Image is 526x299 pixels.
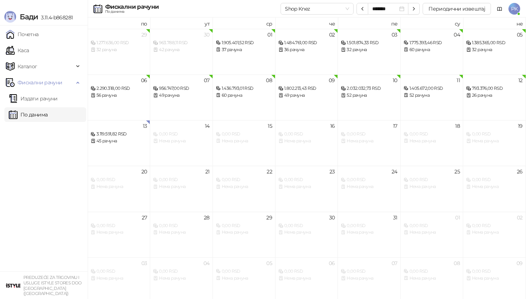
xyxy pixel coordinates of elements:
div: 04 [454,32,460,37]
div: 0,00 RSD [91,268,147,275]
small: PREDUZEĆE ZA TRGOVINU I USLUGE ISTYLE STORES DOO [GEOGRAPHIC_DATA] ([GEOGRAPHIC_DATA]) [23,275,82,296]
div: 0,00 RSD [466,131,522,138]
div: 0,00 RSD [404,131,460,138]
div: 1.436.793,01 RSD [216,85,272,92]
div: 30 [204,32,210,37]
div: 16 [330,123,335,129]
div: 0,00 RSD [341,131,397,138]
td: 2025-10-05 [463,29,526,74]
div: Нема рачуна [153,275,209,282]
div: Нема рачуна [216,138,272,145]
td: 2025-10-07 [150,74,213,120]
div: 0,00 RSD [278,131,335,138]
div: 0,00 RSD [466,176,522,183]
div: 60 рачуна [216,92,272,99]
div: 13 [143,123,147,129]
div: 49 рачуна [278,92,335,99]
div: 0,00 RSD [341,176,397,183]
div: Нема рачуна [404,138,460,145]
div: 26 рачуна [466,92,522,99]
td: 2025-10-23 [275,166,338,211]
th: су [401,18,463,29]
span: PK [508,3,520,15]
td: 2025-10-30 [275,212,338,257]
div: Нема рачуна [216,275,272,282]
div: 07 [204,78,210,83]
div: 0,00 RSD [466,268,522,275]
span: Каталог [18,59,37,74]
div: 08 [454,261,460,266]
th: по [88,18,150,29]
div: Нема рачуна [466,138,522,145]
td: 2025-10-08 [213,74,275,120]
a: Почетна [6,27,39,42]
div: 1.802.213,43 RSD [278,85,335,92]
th: ут [150,18,213,29]
div: 0,00 RSD [153,268,209,275]
div: 15 [268,123,272,129]
div: Нема рачуна [91,275,147,282]
div: 0,00 RSD [404,222,460,229]
div: 0,00 RSD [153,222,209,229]
div: Фискални рачуни [105,4,159,10]
td: 2025-10-18 [401,120,463,166]
div: 1.385.365,00 RSD [466,39,522,46]
div: Нема рачуна [466,183,522,190]
td: 2025-10-10 [338,74,400,120]
td: 2025-10-31 [338,212,400,257]
div: 0,00 RSD [216,176,272,183]
div: 0,00 RSD [278,222,335,229]
div: 0,00 RSD [153,176,209,183]
th: пе [338,18,400,29]
td: 2025-09-30 [150,29,213,74]
div: Нема рачуна [404,183,460,190]
td: 2025-10-02 [275,29,338,74]
div: 18 [455,123,460,129]
td: 2025-11-02 [463,212,526,257]
div: 45 рачуна [91,138,147,145]
div: 22 [267,169,272,174]
div: 20 [141,169,147,174]
div: Нема рачуна [404,229,460,236]
div: 14 [205,123,210,129]
div: 09 [517,261,523,266]
td: 2025-11-01 [401,212,463,257]
div: 956.747,00 RSD [153,85,209,92]
td: 2025-10-28 [150,212,213,257]
div: 02 [517,215,523,220]
div: Нема рачуна [278,229,335,236]
div: 07 [392,261,397,266]
img: Logo [4,11,16,23]
div: 0,00 RSD [466,222,522,229]
div: Нема рачуна [341,275,397,282]
div: 0,00 RSD [216,131,272,138]
td: 2025-10-03 [338,29,400,74]
div: 17 [393,123,397,129]
td: 2025-10-27 [88,212,150,257]
div: Нема рачуна [341,138,397,145]
div: 1.277.636,00 RSD [91,39,147,46]
div: 0,00 RSD [216,222,272,229]
button: Периодични извештај [423,3,491,15]
td: 2025-10-11 [401,74,463,120]
td: 2025-10-13 [88,120,150,166]
div: 05 [517,32,523,37]
td: 2025-10-25 [401,166,463,211]
div: Нема рачуна [278,275,335,282]
div: 21 [205,169,210,174]
div: 0,00 RSD [278,268,335,275]
td: 2025-10-16 [275,120,338,166]
div: Нема рачуна [91,183,147,190]
div: 1.905.401,52 RSD [216,39,272,46]
div: 30 [329,215,335,220]
span: Бади [20,12,38,21]
td: 2025-10-21 [150,166,213,211]
div: 1.501.874,33 RSD [341,39,397,46]
div: 27 [142,215,147,220]
div: Нема рачуна [91,229,147,236]
div: 0,00 RSD [404,268,460,275]
div: 23 [329,169,335,174]
div: 793.376,00 RSD [466,85,522,92]
div: 1.484.761,00 RSD [278,39,335,46]
td: 2025-10-22 [213,166,275,211]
